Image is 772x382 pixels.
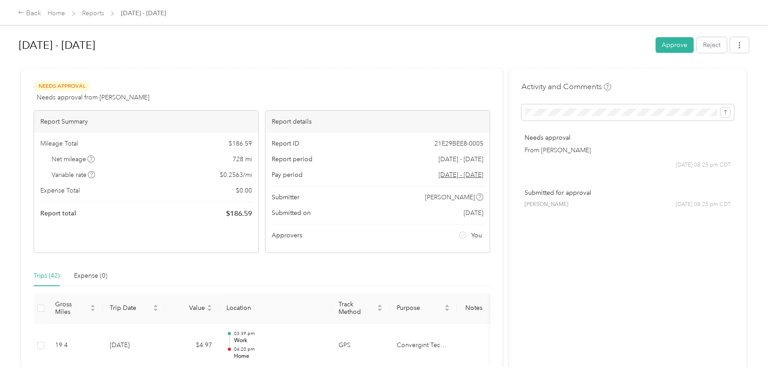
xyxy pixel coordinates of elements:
[272,139,299,148] span: Report ID
[676,201,731,209] span: [DATE] 08:25 pm CDT
[438,155,483,164] span: [DATE] - [DATE]
[234,330,324,337] p: 03:39 pm
[207,303,212,309] span: caret-up
[377,307,382,313] span: caret-down
[655,37,694,53] button: Approve
[272,208,311,218] span: Submitted on
[425,193,475,202] span: [PERSON_NAME]
[331,293,390,323] th: Track Method
[265,111,490,133] div: Report details
[234,352,324,361] p: Home
[121,9,166,18] span: [DATE] - [DATE]
[48,323,103,368] td: 19.4
[236,186,252,195] span: $ 0.00
[153,303,158,309] span: caret-up
[272,155,312,164] span: Report period
[464,208,483,218] span: [DATE]
[525,146,731,155] p: From [PERSON_NAME]
[55,300,88,316] span: Gross Miles
[434,139,483,148] span: 21E29BEE8-0005
[48,293,103,323] th: Gross Miles
[219,293,331,323] th: Location
[272,170,303,180] span: Pay period
[397,304,442,312] span: Purpose
[34,111,258,133] div: Report Summary
[525,188,731,197] p: Submitted for approval
[40,209,76,218] span: Report total
[103,323,165,368] td: [DATE]
[74,271,107,281] div: Expense (0)
[52,155,95,164] span: Net mileage
[525,133,731,142] p: Needs approval
[34,81,90,91] span: Needs Approval
[220,170,252,180] span: $ 0.2563 / mi
[697,37,727,53] button: Reject
[165,293,219,323] th: Value
[110,304,151,312] span: Trip Date
[438,170,483,180] span: Go to pay period
[471,231,482,240] span: You
[34,271,60,281] div: Trips (42)
[272,231,302,240] span: Approvers
[173,304,205,312] span: Value
[676,161,731,169] span: [DATE] 08:25 pm CDT
[234,346,324,352] p: 04:20 pm
[525,201,568,209] span: [PERSON_NAME]
[82,9,104,17] a: Reports
[390,323,457,368] td: Convergint Technologies
[338,300,375,316] span: Track Method
[90,303,95,309] span: caret-up
[234,337,324,345] p: Work
[272,193,299,202] span: Submitter
[153,307,158,313] span: caret-down
[457,293,490,323] th: Notes
[722,332,772,382] iframe: Everlance-gr Chat Button Frame
[37,93,149,102] span: Needs approval from [PERSON_NAME]
[521,81,611,92] h4: Activity and Comments
[229,139,252,148] span: $ 186.59
[377,303,382,309] span: caret-up
[165,323,219,368] td: $4.97
[331,323,390,368] td: GPS
[52,170,95,180] span: Variable rate
[40,186,80,195] span: Expense Total
[233,155,252,164] span: 728 mi
[90,307,95,313] span: caret-down
[48,9,65,17] a: Home
[40,139,78,148] span: Mileage Total
[390,293,457,323] th: Purpose
[207,307,212,313] span: caret-down
[103,293,165,323] th: Trip Date
[226,208,252,219] span: $ 186.59
[444,307,450,313] span: caret-down
[19,34,649,56] h1: Aug 1 - 31, 2025
[444,303,450,309] span: caret-up
[18,8,41,19] div: Back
